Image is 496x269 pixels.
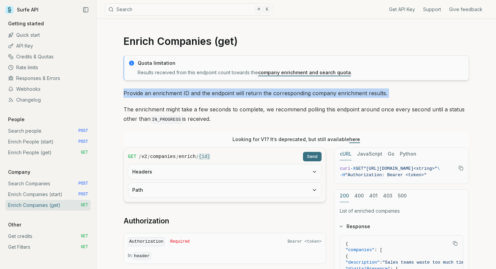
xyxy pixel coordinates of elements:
[138,69,465,76] p: Results received from this endpoint count towards the .
[258,70,351,75] a: company enrichment and search quota
[78,192,88,197] span: POST
[5,116,27,123] p: People
[123,105,469,125] p: The enrichment might take a few seconds to complete, we recommend polling this endpoint around on...
[437,166,440,171] span: \
[5,147,91,158] a: Enrich People (get) GET
[123,88,469,98] p: Provide an enrichment ID and the endpoint will return the corresponding company enrichment results.
[141,153,147,160] code: v2
[349,136,360,142] a: here
[356,166,363,171] span: GET
[450,238,460,248] button: Copy Text
[138,60,465,66] p: Quota limitation
[170,239,190,244] span: Required
[150,116,182,124] code: IN_PROGRESS
[5,95,91,105] a: Changelog
[346,241,348,246] span: {
[78,128,88,134] span: POST
[5,62,91,73] a: Rate limits
[287,239,322,244] span: Bearer <token>
[81,234,88,239] span: GET
[5,178,91,189] a: Search Companies POST
[78,181,88,186] span: POST
[383,190,392,202] button: 403
[199,153,210,160] code: {id}
[128,164,321,179] button: Headers
[334,218,469,235] button: Response
[345,172,427,178] span: "Authorization: Bearer <token>"
[340,208,463,214] p: List of enriched companies
[196,153,198,160] span: /
[81,244,88,250] span: GET
[5,231,91,242] a: Get credits GET
[128,183,321,197] button: Path
[346,247,375,252] span: "companies"
[340,166,350,171] span: curl
[375,247,382,252] span: : [
[255,6,263,13] kbd: ⌘
[354,190,364,202] button: 400
[105,3,273,16] button: Search⌘K
[303,152,322,161] button: Send
[423,6,441,13] a: Support
[5,242,91,252] a: Get Filters GET
[5,84,91,95] a: Webhooks
[81,203,88,208] span: GET
[363,166,437,171] span: "[URL][DOMAIN_NAME]<string>"
[78,139,88,144] span: POST
[264,6,271,13] kbd: K
[398,190,407,202] button: 500
[128,237,165,246] code: Authorization
[5,51,91,62] a: Credits & Quotas
[81,150,88,155] span: GET
[128,252,322,260] p: In:
[380,260,382,265] span: :
[357,148,382,160] button: JavaScript
[81,5,91,15] button: Collapse Sidebar
[346,260,380,265] span: "description"
[449,6,483,13] a: Give feedback
[340,172,345,178] span: -H
[5,169,33,176] p: Company
[5,20,47,27] p: Getting started
[346,254,348,259] span: {
[5,189,91,200] a: Enrich Companies (start) POST
[133,252,151,260] code: header
[150,153,176,160] code: companies
[5,221,24,228] p: Other
[176,153,178,160] span: /
[128,153,136,160] span: GET
[340,148,352,160] button: cURL
[232,136,360,143] p: Looking for V1? It’s deprecated, but still available
[5,200,91,211] a: Enrich Companies (get) GET
[5,73,91,84] a: Responses & Errors
[139,153,141,160] span: /
[148,153,149,160] span: /
[179,153,196,160] code: enrich
[369,190,378,202] button: 401
[5,126,91,136] a: Search people POST
[456,163,466,173] button: Copy Text
[340,190,349,202] button: 200
[5,136,91,147] a: Enrich People (start) POST
[388,148,394,160] button: Go
[123,35,469,47] h1: Enrich Companies (get)
[5,41,91,51] a: API Key
[123,216,169,226] a: Authorization
[350,166,356,171] span: -X
[400,148,416,160] button: Python
[389,6,415,13] a: Get API Key
[5,5,38,15] a: Surfe API
[5,30,91,41] a: Quick start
